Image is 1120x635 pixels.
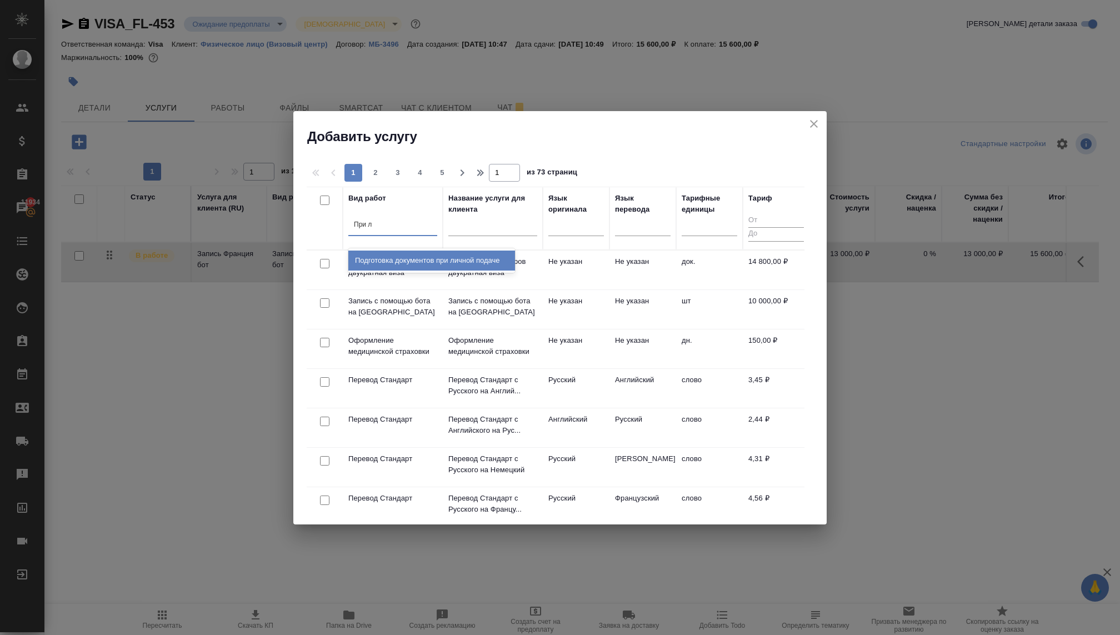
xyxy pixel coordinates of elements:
[448,296,537,318] p: Запись с помощью бота на [GEOGRAPHIC_DATA]
[676,251,743,289] td: док.
[348,493,437,504] p: Перевод Стандарт
[806,116,822,132] button: close
[676,408,743,447] td: слово
[543,290,609,329] td: Не указан
[609,329,676,368] td: Не указан
[609,251,676,289] td: Не указан
[448,414,537,436] p: Перевод Стандарт с Английского на Рус...
[748,193,772,204] div: Тариф
[743,290,809,329] td: 10 000,00 ₽
[367,164,384,182] button: 2
[448,193,537,215] div: Название услуги для клиента
[748,214,804,228] input: От
[609,290,676,329] td: Не указан
[543,251,609,289] td: Не указан
[676,290,743,329] td: шт
[411,167,429,178] span: 4
[543,448,609,487] td: Русский
[367,167,384,178] span: 2
[743,329,809,368] td: 150,00 ₽
[609,369,676,408] td: Английский
[543,408,609,447] td: Английский
[609,487,676,526] td: Французский
[348,335,437,357] p: Оформление медицинской страховки
[433,167,451,178] span: 5
[348,453,437,464] p: Перевод Стандарт
[676,369,743,408] td: слово
[348,374,437,386] p: Перевод Стандарт
[307,128,827,146] h2: Добавить услугу
[676,448,743,487] td: слово
[748,227,804,241] input: До
[448,335,537,357] p: Оформление медицинской страховки
[543,329,609,368] td: Не указан
[389,167,407,178] span: 3
[389,164,407,182] button: 3
[448,493,537,515] p: Перевод Стандарт с Русского на Францу...
[743,487,809,526] td: 4,56 ₽
[743,369,809,408] td: 3,45 ₽
[676,329,743,368] td: дн.
[348,414,437,425] p: Перевод Стандарт
[548,193,604,215] div: Язык оригинала
[411,164,429,182] button: 4
[527,166,577,182] span: из 73 страниц
[448,453,537,476] p: Перевод Стандарт с Русского на Немецкий
[543,369,609,408] td: Русский
[348,296,437,318] p: Запись с помощью бота на [GEOGRAPHIC_DATA]
[448,374,537,397] p: Перевод Стандарт с Русского на Англий...
[609,448,676,487] td: [PERSON_NAME]
[743,408,809,447] td: 2,44 ₽
[543,487,609,526] td: Русский
[743,448,809,487] td: 4,31 ₽
[615,193,671,215] div: Язык перевода
[682,193,737,215] div: Тарифные единицы
[743,251,809,289] td: 14 800,00 ₽
[609,408,676,447] td: Русский
[348,193,386,204] div: Вид работ
[433,164,451,182] button: 5
[676,487,743,526] td: слово
[348,251,515,271] div: Подготовка документов при личной подаче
